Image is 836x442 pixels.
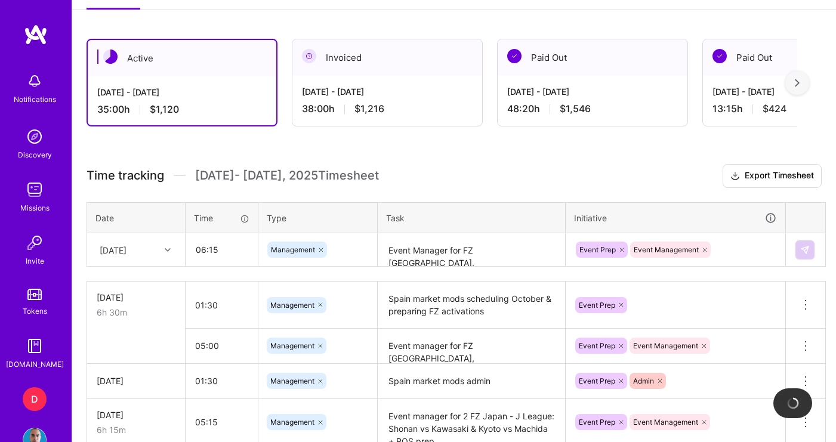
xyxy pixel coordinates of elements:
[165,247,171,253] i: icon Chevron
[88,40,276,76] div: Active
[292,39,482,76] div: Invoiced
[579,341,615,350] span: Event Prep
[186,289,258,321] input: HH:MM
[103,50,118,64] img: Active
[195,168,379,183] span: [DATE] - [DATE] , 2025 Timesheet
[97,424,175,436] div: 6h 15m
[633,376,654,385] span: Admin
[507,49,522,63] img: Paid Out
[270,418,314,426] span: Management
[150,103,179,116] span: $1,120
[379,283,564,327] textarea: Spain market mods scheduling October & preparing FZ activations
[302,103,473,115] div: 38:00 h
[20,387,50,411] a: D
[97,306,175,319] div: 6h 30m
[23,334,47,358] img: guide book
[712,49,727,63] img: Paid Out
[14,93,56,106] div: Notifications
[100,243,127,256] div: [DATE]
[97,375,175,387] div: [DATE]
[378,202,566,233] th: Task
[23,387,47,411] div: D
[302,49,316,63] img: Invoiced
[186,234,257,265] input: HH:MM
[186,330,258,361] input: HH:MM
[723,164,822,188] button: Export Timesheet
[18,149,52,161] div: Discovery
[186,406,258,438] input: HH:MM
[507,85,678,98] div: [DATE] - [DATE]
[271,245,315,254] span: Management
[24,24,48,45] img: logo
[579,301,615,310] span: Event Prep
[27,289,42,300] img: tokens
[800,245,810,255] img: Submit
[302,85,473,98] div: [DATE] - [DATE]
[730,170,740,183] i: icon Download
[354,103,384,115] span: $1,216
[579,245,616,254] span: Event Prep
[634,245,699,254] span: Event Management
[23,305,47,317] div: Tokens
[258,202,378,233] th: Type
[87,168,164,183] span: Time tracking
[23,178,47,202] img: teamwork
[633,418,698,426] span: Event Management
[379,330,564,363] textarea: Event manager for FZ [GEOGRAPHIC_DATA], [GEOGRAPHIC_DATA] & DACH - LaLiga: Real Oviedo vs Barcelo...
[23,231,47,255] img: Invite
[6,358,64,370] div: [DOMAIN_NAME]
[97,86,267,98] div: [DATE] - [DATE]
[579,376,615,385] span: Event Prep
[763,103,786,115] span: $424
[87,202,186,233] th: Date
[507,103,678,115] div: 48:20 h
[270,301,314,310] span: Management
[194,212,249,224] div: Time
[498,39,687,76] div: Paid Out
[97,409,175,421] div: [DATE]
[379,365,564,398] textarea: Spain market mods admin
[270,341,314,350] span: Management
[186,365,258,397] input: HH:MM
[23,69,47,93] img: bell
[633,341,698,350] span: Event Management
[579,418,615,426] span: Event Prep
[795,240,816,259] div: null
[560,103,591,115] span: $1,546
[786,396,800,410] img: loading
[97,103,267,116] div: 35:00 h
[270,376,314,385] span: Management
[26,255,44,267] div: Invite
[379,234,564,266] textarea: Event Manager for FZ [GEOGRAPHIC_DATA], [GEOGRAPHIC_DATA] & DACH - LaLiga: Atlético de Madrid vs ...
[20,202,50,214] div: Missions
[97,291,175,304] div: [DATE]
[23,125,47,149] img: discovery
[574,211,777,225] div: Initiative
[795,79,800,87] img: right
